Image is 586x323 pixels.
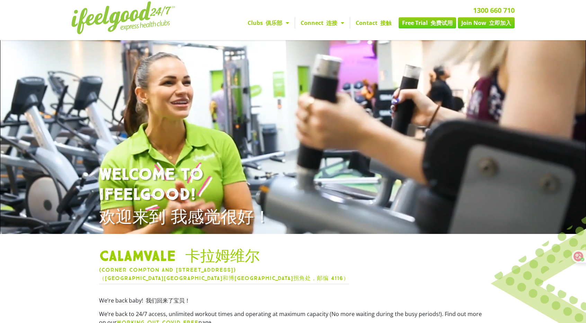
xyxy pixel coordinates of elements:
[350,17,397,28] a: Contact 接触
[458,17,515,28] a: Join Now 立即加入
[473,6,515,15] a: 1300 660 710
[99,275,349,281] font: （[GEOGRAPHIC_DATA][GEOGRAPHIC_DATA]和博[GEOGRAPHIC_DATA]拐角处，邮编 4116）
[295,17,350,28] a: Connect 连接
[399,17,456,28] a: Free Trial 免费试用
[489,19,511,27] font: 立即加入
[146,297,190,304] font: 我们回来了宝贝！
[242,17,295,28] a: Clubs 俱乐部
[99,248,487,266] h1: Calamvale
[99,165,487,230] h1: WELCOME TO IFEELGOOD!
[326,19,337,27] font: 连接
[185,247,260,266] font: 卡拉姆维尔
[99,207,270,228] font: 欢迎来到 我感觉很好！
[99,267,349,281] a: (Corner Compton and [STREET_ADDRESS])（[GEOGRAPHIC_DATA][GEOGRAPHIC_DATA]和博[GEOGRAPHIC_DATA]拐角处，邮编...
[430,19,453,27] font: 免费试用
[266,19,282,27] font: 俱乐部
[229,17,515,28] nav: Menu
[99,296,487,305] p: We’re back baby!
[380,19,391,27] font: 接触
